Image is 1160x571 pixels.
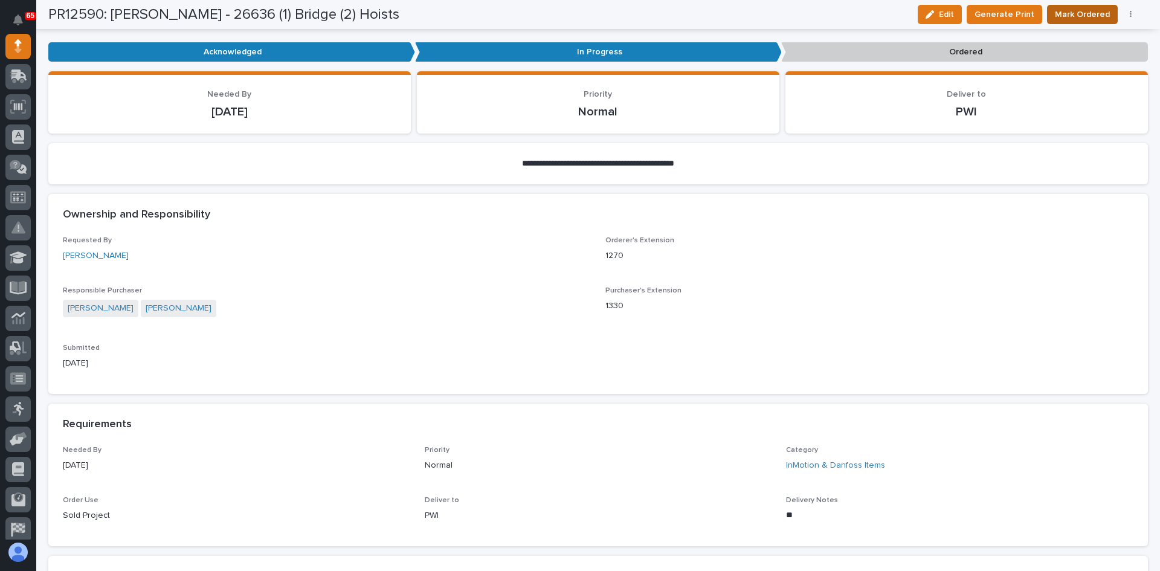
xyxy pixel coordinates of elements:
h2: PR12590: [PERSON_NAME] - 26636 (1) Bridge (2) Hoists [48,6,399,24]
span: Priority [425,447,449,454]
a: [PERSON_NAME] [68,302,134,315]
p: 65 [27,11,34,20]
span: Edit [939,9,954,20]
p: Acknowledged [48,42,415,62]
span: Responsible Purchaser [63,287,142,294]
p: In Progress [415,42,782,62]
p: [DATE] [63,459,410,472]
span: Delivery Notes [786,497,838,504]
h2: Ownership and Responsibility [63,208,210,222]
span: Category [786,447,818,454]
span: Priority [584,90,612,98]
a: [PERSON_NAME] [63,250,129,262]
span: Generate Print [975,7,1034,22]
p: 1270 [605,250,1133,262]
span: Order Use [63,497,98,504]
button: users-avatar [5,540,31,565]
span: Submitted [63,344,100,352]
span: Deliver to [425,497,459,504]
button: Notifications [5,7,31,33]
p: PWI [800,105,1133,119]
p: Normal [425,459,772,472]
span: Mark Ordered [1055,7,1110,22]
p: 1330 [605,300,1133,312]
div: Notifications65 [15,15,31,34]
h2: Requirements [63,418,132,431]
button: Mark Ordered [1047,5,1118,24]
p: PWI [425,509,772,522]
p: Sold Project [63,509,410,522]
a: InMotion & Danfoss Items [786,459,885,472]
span: Orderer's Extension [605,237,674,244]
span: Needed By [63,447,101,454]
p: Normal [431,105,765,119]
button: Edit [918,5,962,24]
p: [DATE] [63,105,396,119]
span: Requested By [63,237,112,244]
span: Deliver to [947,90,986,98]
span: Needed By [207,90,251,98]
button: Generate Print [967,5,1042,24]
p: Ordered [781,42,1148,62]
span: Purchaser's Extension [605,287,681,294]
a: [PERSON_NAME] [146,302,211,315]
p: [DATE] [63,357,591,370]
